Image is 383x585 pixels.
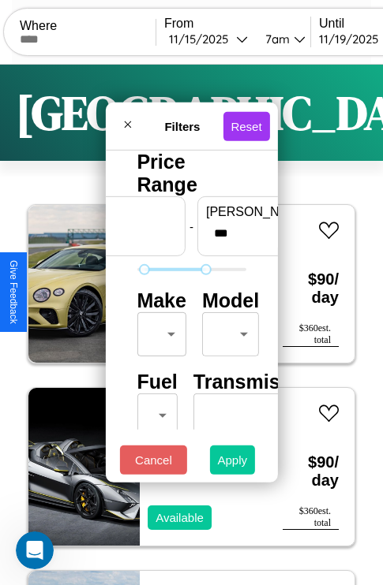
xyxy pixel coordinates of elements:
button: 11/15/2025 [164,31,253,47]
h3: $ 90 / day [283,255,339,322]
label: From [164,17,310,31]
div: $ 360 est. total [283,505,339,530]
label: [PERSON_NAME] [206,205,340,219]
button: Reset [223,111,269,140]
h4: Make [137,289,186,312]
div: 7am [257,32,294,47]
p: - [190,215,193,237]
h4: Price Range [137,151,246,196]
label: min price [43,205,177,219]
h4: Filters [141,119,223,132]
iframe: Intercom live chat [16,531,54,569]
button: Cancel [120,445,187,475]
button: Apply [210,445,256,475]
div: $ 360 est. total [283,322,339,347]
h4: Fuel [137,371,177,393]
div: Give Feedback [8,260,19,324]
h4: Model [202,289,259,312]
h4: Transmission [193,371,321,393]
div: 11 / 15 / 2025 [169,32,236,47]
button: 7am [253,31,310,47]
label: Where [20,19,156,33]
p: Available [156,507,204,528]
h3: $ 90 / day [283,438,339,505]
